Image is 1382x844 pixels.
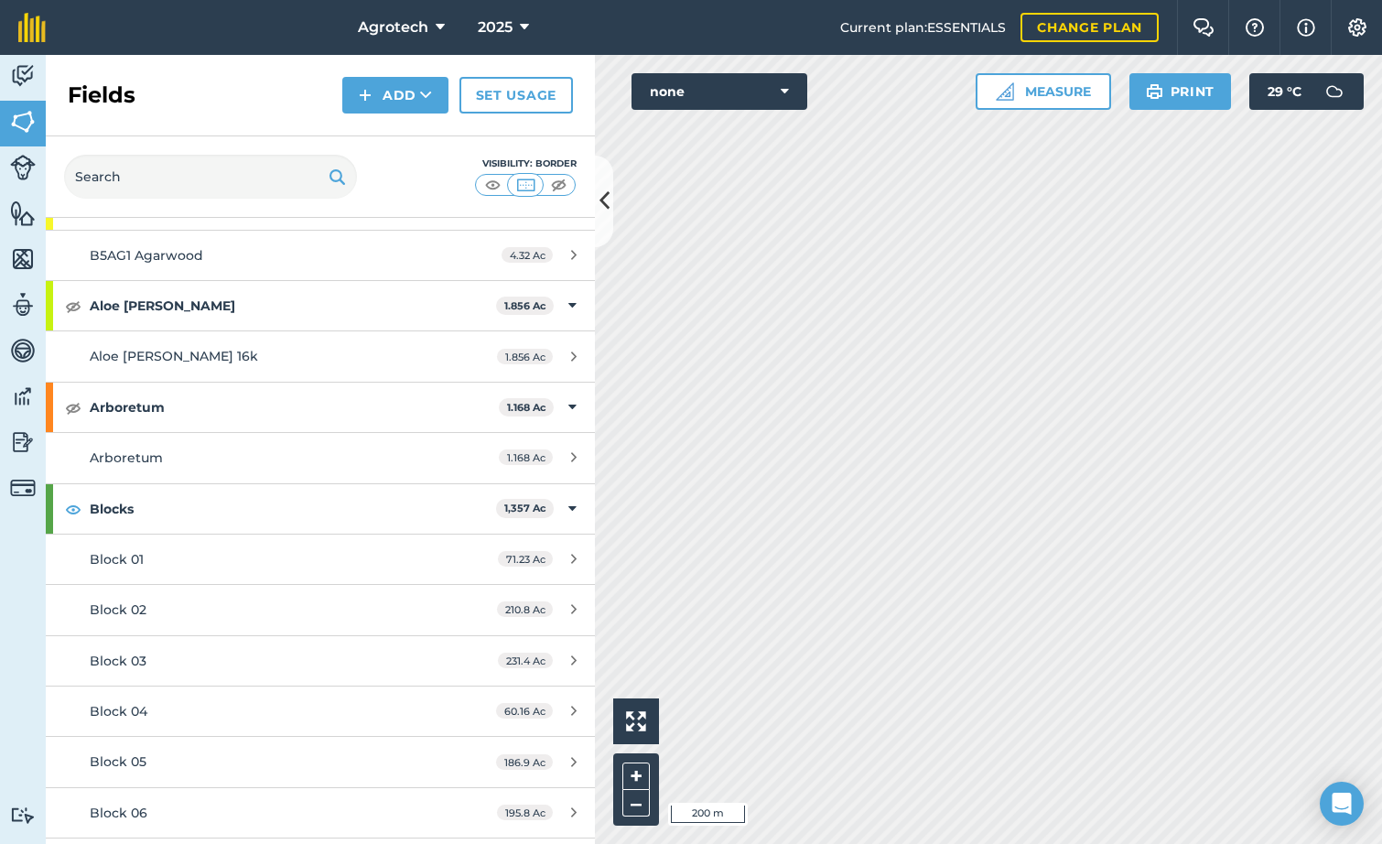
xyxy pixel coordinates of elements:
[840,17,1006,38] span: Current plan : ESSENTIALS
[90,551,144,568] span: Block 01
[10,428,36,456] img: svg+xml;base64,PD94bWwgdmVyc2lvbj0iMS4wIiBlbmNvZGluZz0idXRmLTgiPz4KPCEtLSBHZW5lcmF0b3I6IEFkb2JlIE...
[46,636,595,686] a: Block 03231.4 Ac
[498,653,553,668] span: 231.4 Ac
[46,687,595,736] a: Block 0460.16 Ac
[90,247,203,264] span: B5AG1 Agarwood
[10,383,36,410] img: svg+xml;base64,PD94bWwgdmVyc2lvbj0iMS4wIiBlbmNvZGluZz0idXRmLTgiPz4KPCEtLSBHZW5lcmF0b3I6IEFkb2JlIE...
[358,16,428,38] span: Agrotech
[1146,81,1163,103] img: svg+xml;base64,PHN2ZyB4bWxucz0iaHR0cDovL3d3dy53My5vcmcvMjAwMC9zdmciIHdpZHRoPSIxOSIgaGVpZ2h0PSIyNC...
[507,401,546,414] strong: 1.168 Ac
[474,157,577,171] div: Visibility: Border
[10,291,36,319] img: svg+xml;base64,PD94bWwgdmVyc2lvbj0iMS4wIiBlbmNvZGluZz0idXRmLTgiPz4KPCEtLSBHZW5lcmF0b3I6IEFkb2JlIE...
[498,551,553,567] span: 71.23 Ac
[90,348,258,364] span: Aloe [PERSON_NAME] 16k
[10,155,36,180] img: svg+xml;base64,PD94bWwgdmVyc2lvbj0iMS4wIiBlbmNvZGluZz0idXRmLTgiPz4KPCEtLSBHZW5lcmF0b3I6IEFkb2JlIE...
[329,166,346,188] img: svg+xml;base64,PHN2ZyB4bWxucz0iaHR0cDovL3d3dy53My5vcmcvMjAwMC9zdmciIHdpZHRoPSIxOSIgaGVpZ2h0PSIyNC...
[547,176,570,194] img: svg+xml;base64,PHN2ZyB4bWxucz0iaHR0cDovL3d3dy53My5vcmcvMjAwMC9zdmciIHdpZHRoPSI1MCIgaGVpZ2h0PSI0MC...
[478,16,513,38] span: 2025
[90,653,146,669] span: Block 03
[90,281,496,330] strong: Aloe [PERSON_NAME]
[514,176,537,194] img: svg+xml;base64,PHN2ZyB4bWxucz0iaHR0cDovL3d3dy53My5vcmcvMjAwMC9zdmciIHdpZHRoPSI1MCIgaGVpZ2h0PSI0MC...
[496,703,553,719] span: 60.16 Ac
[502,247,553,263] span: 4.32 Ac
[10,200,36,227] img: svg+xml;base64,PHN2ZyB4bWxucz0iaHR0cDovL3d3dy53My5vcmcvMjAwMC9zdmciIHdpZHRoPSI1NiIgaGVpZ2h0PSI2MC...
[497,805,553,820] span: 195.8 Ac
[1193,18,1215,37] img: Two speech bubbles overlapping with the left bubble in the forefront
[46,788,595,838] a: Block 06195.8 Ac
[504,502,546,514] strong: 1,357 Ac
[90,449,163,466] span: Arboretum
[1129,73,1232,110] button: Print
[976,73,1111,110] button: Measure
[46,281,595,330] div: Aloe [PERSON_NAME]1.856 Ac
[46,231,595,280] a: B5AG1 Agarwood4.32 Ac
[622,763,650,790] button: +
[622,790,650,817] button: –
[10,108,36,135] img: svg+xml;base64,PHN2ZyB4bWxucz0iaHR0cDovL3d3dy53My5vcmcvMjAwMC9zdmciIHdpZHRoPSI1NiIgaGVpZ2h0PSI2MC...
[10,337,36,364] img: svg+xml;base64,PD94bWwgdmVyc2lvbj0iMS4wIiBlbmNvZGluZz0idXRmLTgiPz4KPCEtLSBHZW5lcmF0b3I6IEFkb2JlIE...
[497,601,553,617] span: 210.8 Ac
[459,77,573,114] a: Set usage
[90,383,499,432] strong: Arboretum
[1020,13,1159,42] a: Change plan
[497,349,553,364] span: 1.856 Ac
[1320,782,1364,826] div: Open Intercom Messenger
[46,383,595,432] div: Arboretum1.168 Ac
[481,176,504,194] img: svg+xml;base64,PHN2ZyB4bWxucz0iaHR0cDovL3d3dy53My5vcmcvMjAwMC9zdmciIHdpZHRoPSI1MCIgaGVpZ2h0PSI0MC...
[499,449,553,465] span: 1.168 Ac
[626,711,646,731] img: Four arrows, one pointing top left, one top right, one bottom right and the last bottom left
[359,84,372,106] img: svg+xml;base64,PHN2ZyB4bWxucz0iaHR0cDovL3d3dy53My5vcmcvMjAwMC9zdmciIHdpZHRoPSIxNCIgaGVpZ2h0PSIyNC...
[1249,73,1364,110] button: 29 °C
[65,396,81,418] img: svg+xml;base64,PHN2ZyB4bWxucz0iaHR0cDovL3d3dy53My5vcmcvMjAwMC9zdmciIHdpZHRoPSIxOCIgaGVpZ2h0PSIyNC...
[90,753,146,770] span: Block 05
[90,601,146,618] span: Block 02
[10,475,36,501] img: svg+xml;base64,PD94bWwgdmVyc2lvbj0iMS4wIiBlbmNvZGluZz0idXRmLTgiPz4KPCEtLSBHZW5lcmF0b3I6IEFkb2JlIE...
[46,737,595,786] a: Block 05186.9 Ac
[496,754,553,770] span: 186.9 Ac
[64,155,357,199] input: Search
[1346,18,1368,37] img: A cog icon
[342,77,448,114] button: Add
[10,806,36,824] img: svg+xml;base64,PD94bWwgdmVyc2lvbj0iMS4wIiBlbmNvZGluZz0idXRmLTgiPz4KPCEtLSBHZW5lcmF0b3I6IEFkb2JlIE...
[632,73,807,110] button: none
[46,585,595,634] a: Block 02210.8 Ac
[1316,73,1353,110] img: svg+xml;base64,PD94bWwgdmVyc2lvbj0iMS4wIiBlbmNvZGluZz0idXRmLTgiPz4KPCEtLSBHZW5lcmF0b3I6IEFkb2JlIE...
[10,245,36,273] img: svg+xml;base64,PHN2ZyB4bWxucz0iaHR0cDovL3d3dy53My5vcmcvMjAwMC9zdmciIHdpZHRoPSI1NiIgaGVpZ2h0PSI2MC...
[10,62,36,90] img: svg+xml;base64,PD94bWwgdmVyc2lvbj0iMS4wIiBlbmNvZGluZz0idXRmLTgiPz4KPCEtLSBHZW5lcmF0b3I6IEFkb2JlIE...
[90,703,147,720] span: Block 04
[68,81,135,110] h2: Fields
[65,295,81,317] img: svg+xml;base64,PHN2ZyB4bWxucz0iaHR0cDovL3d3dy53My5vcmcvMjAwMC9zdmciIHdpZHRoPSIxOCIgaGVpZ2h0PSIyNC...
[1244,18,1266,37] img: A question mark icon
[18,13,46,42] img: fieldmargin Logo
[46,484,595,534] div: Blocks1,357 Ac
[504,299,546,312] strong: 1.856 Ac
[1297,16,1315,38] img: svg+xml;base64,PHN2ZyB4bWxucz0iaHR0cDovL3d3dy53My5vcmcvMjAwMC9zdmciIHdpZHRoPSIxNyIgaGVpZ2h0PSIxNy...
[1268,73,1301,110] span: 29 ° C
[996,82,1014,101] img: Ruler icon
[46,535,595,584] a: Block 0171.23 Ac
[65,498,81,520] img: svg+xml;base64,PHN2ZyB4bWxucz0iaHR0cDovL3d3dy53My5vcmcvMjAwMC9zdmciIHdpZHRoPSIxOCIgaGVpZ2h0PSIyNC...
[46,433,595,482] a: Arboretum1.168 Ac
[46,331,595,381] a: Aloe [PERSON_NAME] 16k1.856 Ac
[90,484,496,534] strong: Blocks
[90,805,147,821] span: Block 06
